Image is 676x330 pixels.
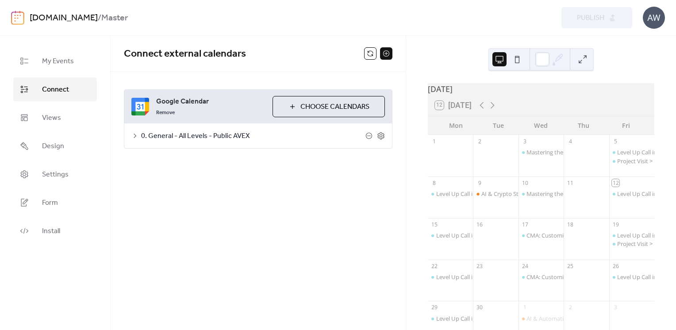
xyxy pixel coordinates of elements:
div: 9 [476,179,484,187]
div: [DATE] [428,83,654,95]
span: Google Calendar [156,96,265,107]
div: 25 [567,262,574,270]
div: AI & Crypto Strategies for Real Estate Pros [481,190,591,198]
a: Settings [13,162,97,186]
div: Level Up Call in Spanish [428,315,473,322]
a: Form [13,191,97,215]
div: Tue [477,116,520,134]
div: Level Up Call in English [609,190,654,198]
div: CMA: Customize, Compare & Close Deals in English [526,231,660,239]
div: 2 [567,304,574,311]
div: 12 [612,179,619,187]
span: Views [42,113,61,123]
span: Install [42,226,60,237]
div: 11 [567,179,574,187]
div: Level Up Call in Spanish [436,190,498,198]
b: Master [101,10,128,27]
div: CMA: Customize, Compare & Close Deals in Spanish [526,273,662,281]
a: [DOMAIN_NAME] [30,10,98,27]
div: Level Up Call in Spanish [436,231,498,239]
div: Level Up Call in Spanish [436,315,498,322]
span: Connect [42,84,69,95]
div: 17 [521,221,529,228]
span: Settings [42,169,69,180]
span: 0. General - All Levels - Public AVEX [141,131,365,142]
a: Design [13,134,97,158]
div: AI & Automation in Real Estate: Tools for Modern Agents [519,315,564,322]
div: 2 [476,138,484,145]
a: Connect [13,77,97,101]
div: 8 [430,179,438,187]
div: 1 [521,304,529,311]
div: Level Up Call in Spanish [428,273,473,281]
div: Project Visit > Visions Resort & Spa [609,157,654,165]
div: Thu [562,116,605,134]
a: My Events [13,49,97,73]
span: Choose Calendars [300,102,369,112]
span: Form [42,198,58,208]
button: Choose Calendars [273,96,385,117]
div: 19 [612,221,619,228]
div: Level Up Call in English [609,148,654,156]
div: 3 [612,304,619,311]
div: 29 [430,304,438,311]
div: CMA: Customize, Compare & Close Deals in Spanish [519,273,564,281]
div: Level Up Call in English [609,273,654,281]
div: 10 [521,179,529,187]
a: Views [13,106,97,130]
div: Level Up Call in English [609,231,654,239]
div: Level Up Call in Spanish [436,273,498,281]
a: Install [13,219,97,243]
div: AI & Crypto Strategies for Real Estate Pros [473,190,518,198]
div: Fri [605,116,647,134]
div: Level Up Call in Spanish [428,231,473,239]
div: 15 [430,221,438,228]
div: 16 [476,221,484,228]
div: AW [643,7,665,29]
div: Level Up Call in Spanish [428,190,473,198]
div: Mastering the 3D Area Analyzer: Smarter Insights, Better Deals in English [519,148,564,156]
span: Design [42,141,64,152]
div: 5 [612,138,619,145]
div: Project Visit > Okan Tower [609,240,654,248]
img: logo [11,11,24,25]
div: 22 [430,262,438,270]
div: 18 [567,221,574,228]
span: Connect external calendars [124,44,246,64]
img: google [131,98,149,115]
span: My Events [42,56,74,67]
span: Remove [156,109,175,116]
div: 26 [612,262,619,270]
div: 4 [567,138,574,145]
div: Wed [520,116,562,134]
div: 30 [476,304,484,311]
div: AI & Automation in Real Estate: Tools for Modern Agents [526,315,675,322]
div: 23 [476,262,484,270]
div: Mastering the 3D Area Analyzer: Smarter Insights, Better Deals in Spanish [519,190,564,198]
div: 3 [521,138,529,145]
b: / [98,10,101,27]
div: CMA: Customize, Compare & Close Deals in English [519,231,564,239]
div: Mon [435,116,477,134]
div: 24 [521,262,529,270]
div: 1 [430,138,438,145]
